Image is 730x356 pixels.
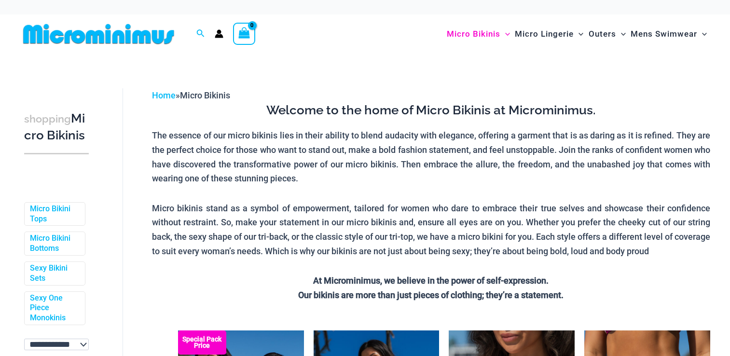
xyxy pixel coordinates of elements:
[298,290,564,300] strong: Our bikinis are more than just pieces of clothing; they’re a statement.
[196,28,205,40] a: Search icon link
[697,22,707,46] span: Menu Toggle
[616,22,626,46] span: Menu Toggle
[589,22,616,46] span: Outers
[30,204,78,224] a: Micro Bikini Tops
[19,23,178,45] img: MM SHOP LOGO FLAT
[233,23,255,45] a: View Shopping Cart, empty
[313,275,549,286] strong: At Microminimus, we believe in the power of self-expression.
[178,336,226,349] b: Special Pack Price
[180,90,230,100] span: Micro Bikinis
[631,22,697,46] span: Mens Swimwear
[444,19,512,49] a: Micro BikinisMenu ToggleMenu Toggle
[500,22,510,46] span: Menu Toggle
[30,263,78,284] a: Sexy Bikini Sets
[24,339,89,350] select: wpc-taxonomy-pa_color-745982
[152,102,710,119] h3: Welcome to the home of Micro Bikinis at Microminimus.
[152,90,230,100] span: »
[586,19,628,49] a: OutersMenu ToggleMenu Toggle
[515,22,574,46] span: Micro Lingerie
[24,113,71,125] span: shopping
[152,201,710,259] p: Micro bikinis stand as a symbol of empowerment, tailored for women who dare to embrace their true...
[152,90,176,100] a: Home
[30,293,78,323] a: Sexy One Piece Monokinis
[574,22,583,46] span: Menu Toggle
[215,29,223,38] a: Account icon link
[628,19,709,49] a: Mens SwimwearMenu ToggleMenu Toggle
[447,22,500,46] span: Micro Bikinis
[512,19,586,49] a: Micro LingerieMenu ToggleMenu Toggle
[30,233,78,254] a: Micro Bikini Bottoms
[152,128,710,186] p: The essence of our micro bikinis lies in their ability to blend audacity with elegance, offering ...
[24,110,89,144] h3: Micro Bikinis
[443,18,711,50] nav: Site Navigation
